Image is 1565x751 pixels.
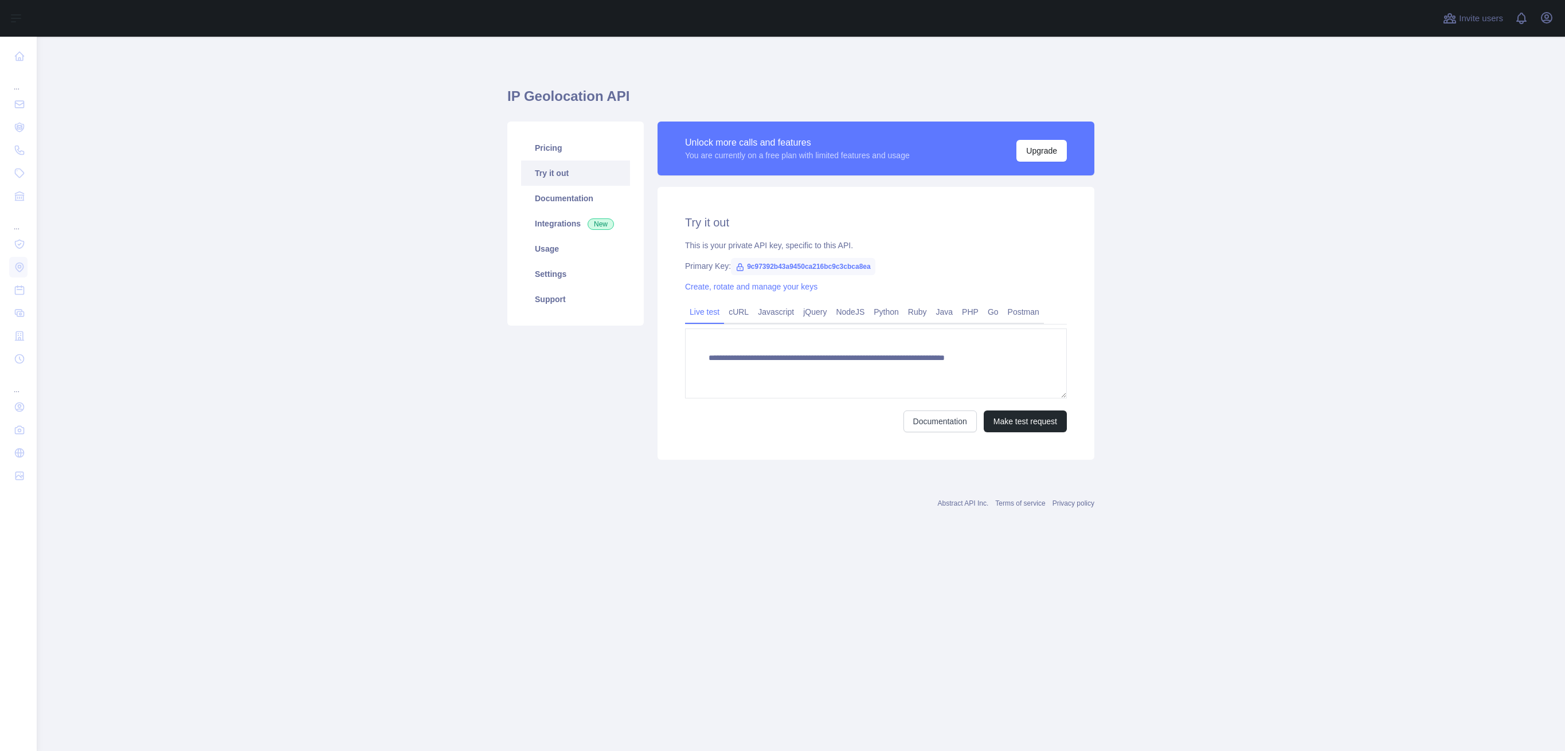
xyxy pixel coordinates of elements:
a: Support [521,287,630,312]
div: This is your private API key, specific to this API. [685,240,1067,251]
a: cURL [724,303,753,321]
span: 9c97392b43a9450ca216bc9c3cbca8ea [731,258,875,275]
a: Postman [1003,303,1044,321]
div: You are currently on a free plan with limited features and usage [685,150,910,161]
a: Pricing [521,135,630,161]
a: PHP [957,303,983,321]
a: Try it out [521,161,630,186]
div: ... [9,209,28,232]
div: ... [9,69,28,92]
a: jQuery [799,303,831,321]
a: Create, rotate and manage your keys [685,282,817,291]
a: Documentation [521,186,630,211]
a: Java [932,303,958,321]
h2: Try it out [685,214,1067,230]
a: Python [869,303,903,321]
span: New [588,218,614,230]
a: Ruby [903,303,932,321]
span: Invite users [1459,12,1503,25]
a: NodeJS [831,303,869,321]
a: Integrations New [521,211,630,236]
div: ... [9,371,28,394]
div: Primary Key: [685,260,1067,272]
button: Invite users [1441,9,1505,28]
a: Terms of service [995,499,1045,507]
a: Javascript [753,303,799,321]
button: Make test request [984,410,1067,432]
a: Go [983,303,1003,321]
a: Usage [521,236,630,261]
a: Documentation [903,410,977,432]
h1: IP Geolocation API [507,87,1094,115]
a: Privacy policy [1053,499,1094,507]
a: Live test [685,303,724,321]
button: Upgrade [1016,140,1067,162]
div: Unlock more calls and features [685,136,910,150]
a: Settings [521,261,630,287]
a: Abstract API Inc. [938,499,989,507]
